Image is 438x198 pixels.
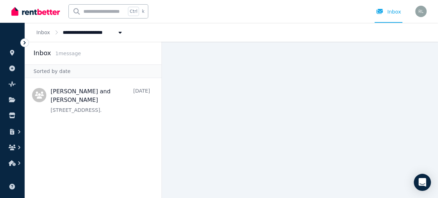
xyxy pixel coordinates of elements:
img: RentBetter [11,6,60,17]
nav: Breadcrumb [25,23,135,42]
div: Sorted by date [25,64,161,78]
span: Ctrl [128,7,139,16]
span: k [142,9,144,14]
h2: Inbox [34,48,51,58]
div: Open Intercom Messenger [414,174,431,191]
span: 1 message [55,51,81,56]
a: [PERSON_NAME] and [PERSON_NAME][DATE][STREET_ADDRESS]. [51,87,150,114]
a: Inbox [36,30,50,35]
div: Inbox [376,8,401,15]
nav: Message list [25,78,161,198]
img: Revital Lurie [415,6,427,17]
